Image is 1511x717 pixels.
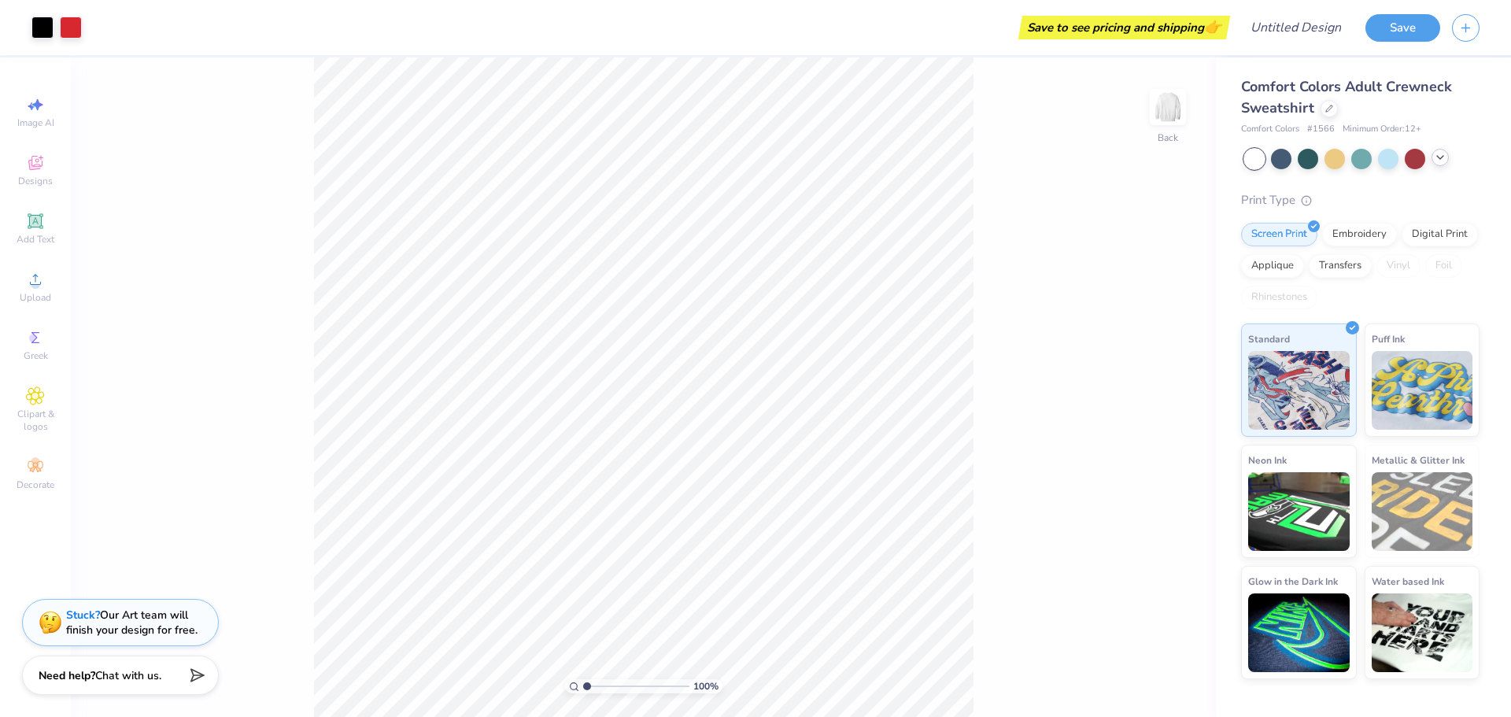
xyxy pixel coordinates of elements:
div: Screen Print [1241,223,1317,246]
span: Chat with us. [95,668,161,683]
img: Water based Ink [1372,593,1473,672]
span: Designs [18,175,53,187]
div: Foil [1425,254,1462,278]
span: 100 % [693,679,719,693]
span: Clipart & logos [8,408,63,433]
div: Rhinestones [1241,286,1317,309]
span: Glow in the Dark Ink [1248,573,1338,589]
span: Image AI [17,116,54,129]
span: Add Text [17,233,54,246]
div: Back [1158,131,1178,145]
strong: Stuck? [66,608,100,623]
img: Neon Ink [1248,472,1350,551]
strong: Need help? [39,668,95,683]
div: Digital Print [1402,223,1478,246]
span: Minimum Order: 12 + [1343,123,1421,136]
span: Neon Ink [1248,452,1287,468]
span: Water based Ink [1372,573,1444,589]
div: Our Art team will finish your design for free. [66,608,198,638]
img: Puff Ink [1372,351,1473,430]
span: 👉 [1204,17,1221,36]
button: Save [1365,14,1440,42]
div: Save to see pricing and shipping [1022,16,1226,39]
img: Glow in the Dark Ink [1248,593,1350,672]
img: Standard [1248,351,1350,430]
span: Greek [24,349,48,362]
span: Upload [20,291,51,304]
span: Comfort Colors Adult Crewneck Sweatshirt [1241,77,1452,117]
span: Comfort Colors [1241,123,1299,136]
div: Print Type [1241,191,1480,209]
img: Back [1152,91,1184,123]
span: Standard [1248,331,1290,347]
img: Metallic & Glitter Ink [1372,472,1473,551]
div: Vinyl [1376,254,1420,278]
span: Metallic & Glitter Ink [1372,452,1465,468]
span: Decorate [17,479,54,491]
div: Transfers [1309,254,1372,278]
div: Embroidery [1322,223,1397,246]
span: Puff Ink [1372,331,1405,347]
div: Applique [1241,254,1304,278]
input: Untitled Design [1238,12,1354,43]
span: # 1566 [1307,123,1335,136]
